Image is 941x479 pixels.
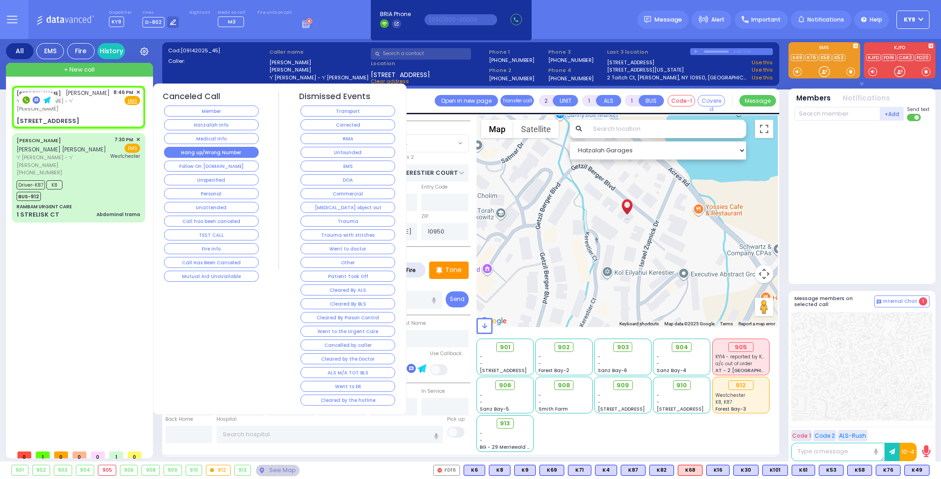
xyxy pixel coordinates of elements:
[17,169,62,176] span: [PHONE_NUMBER]
[17,145,106,153] span: [PERSON_NAME] [PERSON_NAME]
[904,465,930,476] div: K49
[595,465,617,476] div: K4
[919,297,927,306] span: 1
[514,465,536,476] div: K9
[446,291,469,307] button: Send
[421,184,448,191] label: Entry Code
[269,48,368,56] label: Caller name
[300,188,395,199] button: Commercial
[300,174,395,185] button: DOA
[900,443,917,461] button: 10-4
[514,465,536,476] div: BLS
[269,74,368,82] label: ר' [PERSON_NAME] - ר' [PERSON_NAME]
[657,367,686,374] span: Sanz Bay-4
[256,465,299,476] div: See map
[142,10,179,16] label: Lines
[813,430,836,441] button: Code 2
[819,54,832,61] a: K58
[617,343,629,352] span: 903
[596,95,621,106] button: ALS
[17,137,61,144] a: [PERSON_NAME]
[97,43,125,59] a: History
[36,14,97,25] img: Logo
[739,95,776,106] button: Message
[380,10,411,18] span: BRIA Phone
[489,56,534,63] label: [PHONE_NUMBER]
[371,78,409,85] span: Clear address
[733,465,759,476] div: K30
[489,465,510,476] div: BLS
[883,298,917,305] span: Internal Chat
[371,60,486,67] label: Location
[54,451,68,458] span: 0
[904,16,915,24] span: KY9
[481,120,513,138] button: Show street map
[644,16,651,23] img: message.svg
[216,416,237,423] label: Hospital
[539,399,541,406] span: -
[54,465,72,475] div: 903
[425,14,497,25] input: (000)000-00000
[654,15,682,24] span: Message
[715,367,783,374] span: AT - 2 [GEOGRAPHIC_DATA]
[479,315,509,327] img: Google
[464,465,485,476] div: BLS
[163,92,220,101] h4: Canceled Call
[558,343,570,352] span: 902
[17,97,110,112] span: ר' [PERSON_NAME] - ר' [PERSON_NAME]
[489,48,545,56] span: Phone 1
[706,465,730,476] div: K16
[269,66,368,74] label: [PERSON_NAME]
[874,295,930,307] button: Internal Chat 1
[668,95,695,106] button: Code-1
[880,107,904,121] button: +Add
[168,47,266,55] label: Cad:
[300,147,395,158] button: Unfounded
[96,211,140,218] div: Abdominal trama
[843,93,890,104] button: Notifications
[728,380,754,390] div: 912
[568,465,591,476] div: K71
[598,353,601,360] span: -
[371,70,430,78] span: [STREET_ADDRESS]
[896,11,930,29] button: KY9
[437,468,442,473] img: red-radio-icon.svg
[17,192,41,201] span: BUS-912
[711,16,725,24] span: Alert
[447,416,465,423] label: Pick up
[598,399,601,406] span: -
[598,406,645,412] span: [STREET_ADDRESS]
[539,465,564,476] div: K69
[805,54,818,61] a: K76
[595,465,617,476] div: BLS
[904,465,930,476] div: BLS
[67,43,95,59] div: Fire
[598,367,627,374] span: Sanz Bay-6
[421,388,445,395] label: In Service
[752,66,773,74] a: Use this
[33,465,50,475] div: 902
[796,93,831,104] button: Members
[136,136,140,144] span: ✕
[17,89,61,97] a: [PERSON_NAME]
[755,120,773,138] button: Toggle fullscreen view
[791,430,812,441] button: Code 1
[548,75,594,82] label: [PHONE_NUMBER]
[870,16,882,24] span: Help
[539,353,541,360] span: -
[164,216,259,227] button: Call has been canceled
[300,367,395,378] button: ALS M/A TOT BLS
[788,45,860,52] label: EMS
[715,406,746,412] span: Forest Bay-3
[164,161,259,172] button: Follow On [DOMAIN_NAME]
[17,154,108,169] span: ר' [PERSON_NAME] - ר' [PERSON_NAME]
[128,451,142,458] span: 0
[98,465,116,475] div: 905
[125,144,140,153] span: EMS
[109,10,132,16] label: Dispatcher
[807,16,844,24] span: Notifications
[751,16,781,24] span: Important
[607,74,749,82] a: 2 Taitch Ct, [PERSON_NAME], NY 10950, [GEOGRAPHIC_DATA]
[300,340,395,351] button: Cancelled by caller
[46,180,62,189] span: K8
